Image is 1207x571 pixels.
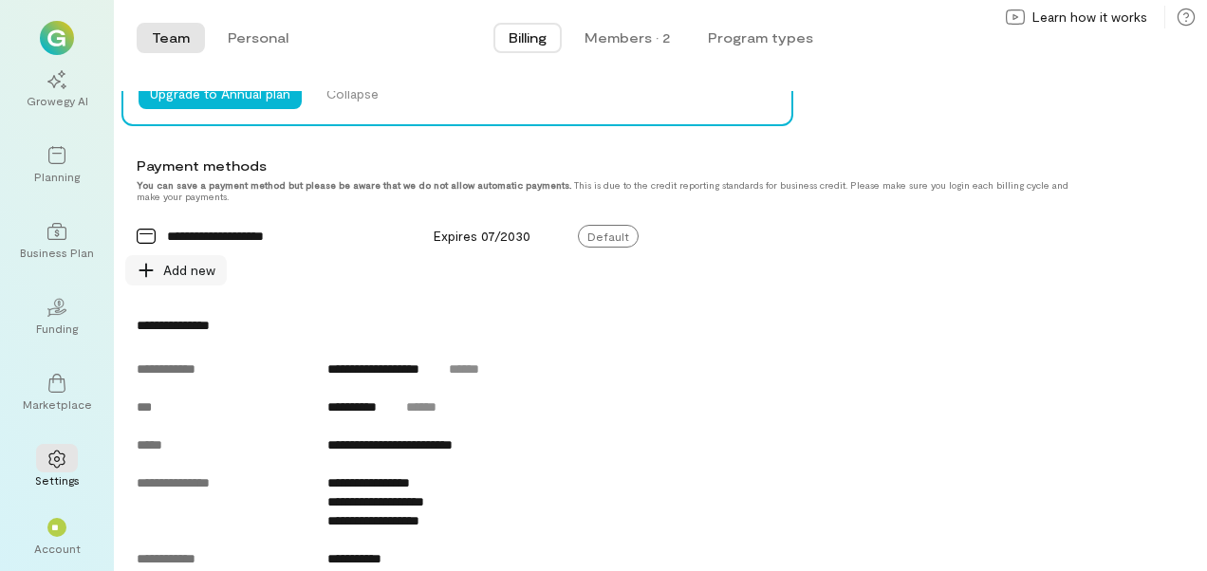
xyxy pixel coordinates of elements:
[137,179,571,191] strong: You can save a payment method but please be aware that we do not allow automatic payments.
[20,245,94,260] div: Business Plan
[139,79,302,109] button: Upgrade to Annual plan
[585,28,670,47] div: Members · 2
[23,131,91,199] a: Planning
[578,225,639,248] span: Default
[23,359,91,427] a: Marketplace
[693,23,828,53] button: Program types
[1032,8,1147,27] span: Learn how it works
[137,157,1092,175] div: Payment methods
[34,541,81,556] div: Account
[315,79,390,109] button: Collapse
[36,321,78,336] div: Funding
[27,93,88,108] div: Growegy AI
[23,396,92,412] div: Marketplace
[213,23,304,53] button: Personal
[434,228,530,244] span: Expires 07/2030
[493,23,562,53] button: Billing
[23,283,91,351] a: Funding
[137,23,205,53] button: Team
[23,434,91,503] a: Settings
[23,55,91,123] a: Growegy AI
[509,28,547,47] span: Billing
[35,472,80,488] div: Settings
[569,23,685,53] button: Members · 2
[34,169,80,184] div: Planning
[163,261,215,280] span: Add new
[23,207,91,275] a: Business Plan
[137,179,1092,202] div: This is due to the credit reporting standards for business credit. Please make sure you login eac...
